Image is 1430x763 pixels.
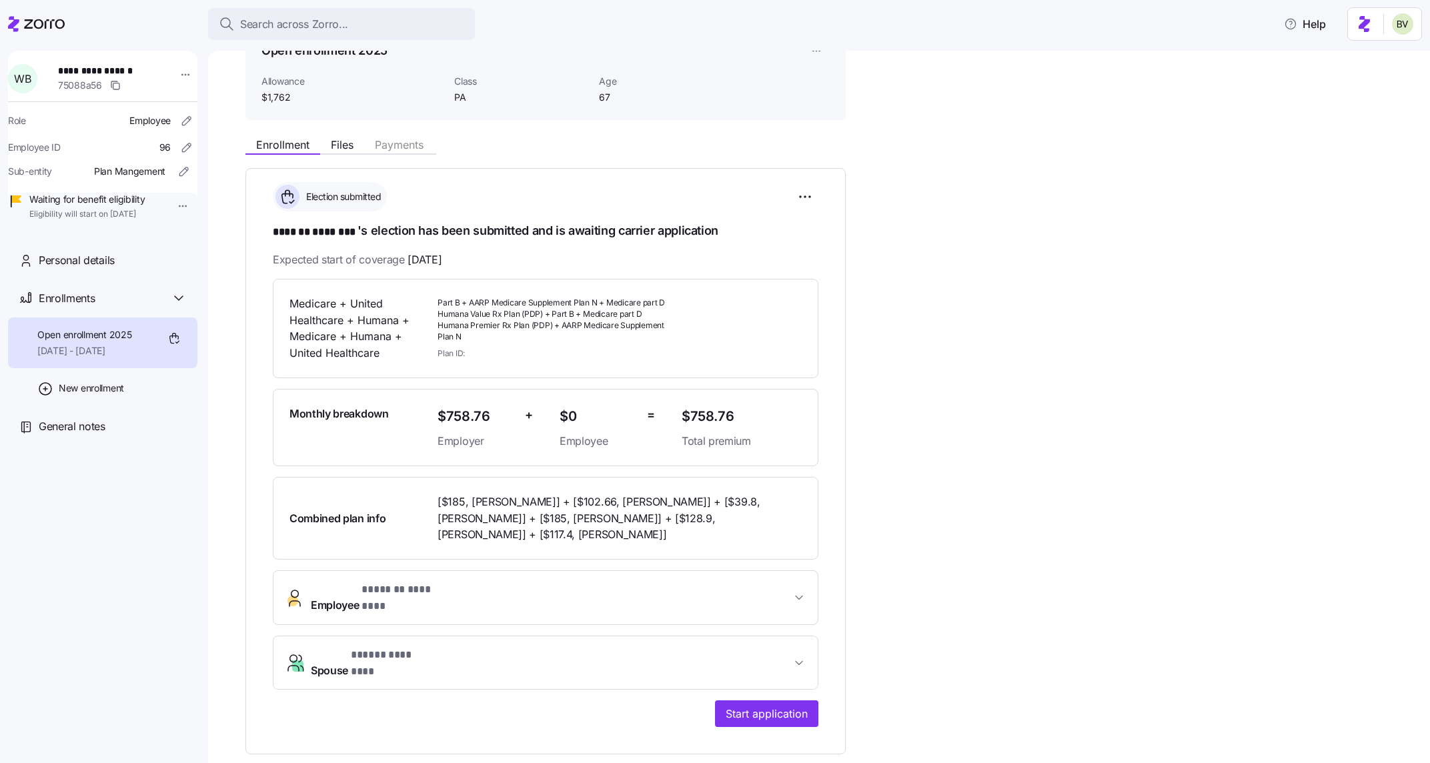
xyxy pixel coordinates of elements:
span: Search across Zorro... [240,16,348,33]
span: PA [454,91,588,104]
span: Class [454,75,588,88]
span: 96 [159,141,171,154]
span: $758.76 [438,406,514,428]
span: Open enrollment 2025 [37,328,131,341]
span: Employee [560,433,636,450]
span: New enrollment [59,381,124,395]
span: Personal details [39,252,115,269]
span: Expected start of coverage [273,251,442,268]
span: W B [14,73,31,84]
span: Employee [311,582,451,614]
span: Medicare + United Healthcare + Humana + Medicare + Humana + United Healthcare [289,295,427,361]
span: Spouse [311,647,436,679]
h1: 's election has been submitted and is awaiting carrier application [273,222,818,241]
span: [DATE] - [DATE] [37,344,131,357]
span: Part B + AARP Medicare Supplement Plan N + Medicare part D Humana Value Rx Plan (PDP) + Part B + ... [438,297,671,342]
button: Search across Zorro... [208,8,475,40]
span: Files [331,139,353,150]
span: General notes [39,418,105,435]
span: + [525,406,533,425]
span: 67 [599,91,733,104]
span: Election submitted [302,190,381,203]
button: Help [1273,11,1337,37]
span: Role [8,114,26,127]
span: Combined plan info [289,510,386,527]
span: [$185, [PERSON_NAME]] + [$102.66, [PERSON_NAME]] + [$39.8, [PERSON_NAME]] + [$185, [PERSON_NAME]]... [438,494,776,543]
span: Plan Mangement [94,165,165,178]
span: Waiting for benefit eligibility [29,193,145,206]
span: Start application [726,706,808,722]
button: Start application [715,700,818,727]
span: Age [599,75,733,88]
img: 676487ef2089eb4995defdc85707b4f5 [1392,13,1413,35]
span: Employer [438,433,514,450]
span: Sub-entity [8,165,52,178]
span: Help [1284,16,1326,32]
span: Allowance [261,75,444,88]
span: [DATE] [408,251,442,268]
span: Plan ID: [438,347,465,359]
span: Enrollments [39,290,95,307]
span: $0 [560,406,636,428]
span: $1,762 [261,91,444,104]
span: Eligibility will start on [DATE] [29,209,145,220]
span: Total premium [682,433,802,450]
span: 75088a56 [58,79,102,92]
span: Payments [375,139,424,150]
span: = [647,406,655,425]
span: Monthly breakdown [289,406,389,422]
h1: Open enrollment 2025 [261,42,388,59]
span: Enrollment [256,139,309,150]
span: $758.76 [682,406,802,428]
span: Employee [129,114,171,127]
span: Employee ID [8,141,61,154]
